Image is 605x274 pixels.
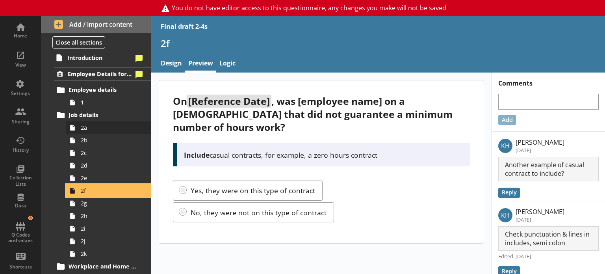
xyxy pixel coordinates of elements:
span: 2j [81,237,140,245]
a: 1 [66,96,151,109]
p: casual contracts, for example, a zero hours contract [184,150,463,160]
span: 2c [81,149,140,157]
a: Preview [185,56,216,73]
span: Workplace and Home Postcodes [69,263,137,270]
span: 2h [81,212,140,220]
p: Check punctuation & lines in includes, semi colon [498,226,599,251]
p: [PERSON_NAME] [516,138,564,147]
div: Sharing [7,119,34,125]
a: 2h [66,210,151,222]
span: Introduction [67,54,132,62]
div: Collection Lists [7,175,34,187]
button: Add / import content [41,16,151,33]
h1: 2f [161,37,596,49]
a: 2j [66,235,151,248]
p: Edited: [DATE] [498,253,599,260]
span: 1 [81,99,140,106]
a: 2d [66,159,151,172]
a: Employee Details for [employee_name] [54,67,151,80]
p: [DATE] [516,216,564,223]
a: 2b [66,134,151,147]
div: Data [7,203,34,209]
a: 2c [66,147,151,159]
span: [Reference Date] [187,95,271,108]
span: Employee details [69,86,137,93]
li: Employee details1 [58,84,151,109]
div: Final draft 2-4s [161,22,208,31]
span: 2e [81,174,140,182]
a: Employee details [54,84,151,96]
p: KH [498,208,512,222]
p: KH [498,139,512,153]
button: Reply [498,188,520,198]
button: Close all sections [52,36,105,48]
div: On , was [employee name] on a [DEMOGRAPHIC_DATA] that did not guarantee a minimum number of hours... [173,95,470,134]
a: Introduction [54,51,151,64]
p: [PERSON_NAME] [516,207,564,216]
a: 2f [66,185,151,197]
strong: Include [184,150,210,160]
a: 2g [66,197,151,210]
p: Another example of casual contract to include? [498,157,599,181]
span: Add / import content [54,20,138,29]
span: 2i [81,225,140,232]
span: 2g [81,199,140,207]
a: Logic [216,56,239,73]
a: 2k [66,248,151,260]
span: 2d [81,162,140,169]
p: [DATE] [516,147,564,154]
span: 2f [81,187,140,194]
h1: Comments [492,73,605,88]
a: 2a [66,121,151,134]
a: 2e [66,172,151,185]
div: Shortcuts [7,264,34,270]
div: Settings [7,90,34,97]
div: History [7,147,34,153]
a: Design [158,56,185,73]
li: Job details2a2b2c2d2e2f2g2h2i2j2k [58,109,151,260]
div: View [7,62,34,68]
div: Q Codes and values [7,232,34,244]
a: 2i [66,222,151,235]
div: Home [7,33,34,39]
span: Job details [69,111,137,119]
a: Job details [54,109,151,121]
a: Workplace and Home Postcodes [54,260,151,273]
span: 2a [81,124,140,131]
span: 2k [81,250,140,257]
span: 2b [81,136,140,144]
span: Employee Details for [employee_name] [68,70,132,78]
